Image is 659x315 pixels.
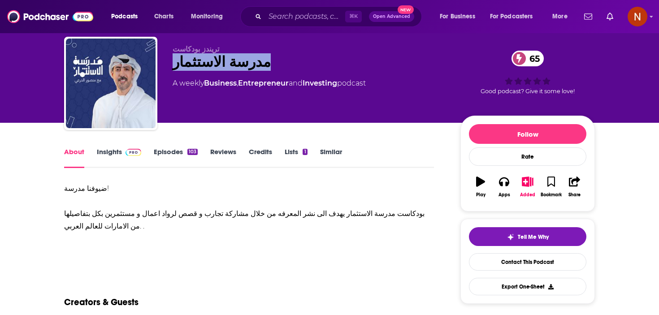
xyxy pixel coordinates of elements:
[303,149,307,155] div: 1
[520,51,544,66] span: 65
[66,39,156,128] img: مدرسة الاستثمار
[249,147,272,168] a: Credits
[469,227,586,246] button: tell me why sparkleTell Me Why
[187,149,198,155] div: 103
[64,147,84,168] a: About
[64,297,139,308] h2: Creators & Guests
[97,147,141,168] a: InsightsPodchaser Pro
[434,9,486,24] button: open menu
[469,171,492,203] button: Play
[603,9,617,24] a: Show notifications dropdown
[469,147,586,166] div: Rate
[541,192,562,198] div: Bookmark
[249,6,430,27] div: Search podcasts, credits, & more...
[173,78,366,89] div: A weekly podcast
[185,9,234,24] button: open menu
[154,10,173,23] span: Charts
[373,14,410,19] span: Open Advanced
[516,171,539,203] button: Added
[64,182,434,233] div: ضيوفنا مدرسة! بودكاست مدرسة الاستثمار يهدف الى نشر المعرفه من خلال مشاركة تجارب و قصص لرواد اعمال...
[237,79,238,87] span: ,
[154,147,198,168] a: Episodes103
[484,9,546,24] button: open menu
[481,88,575,95] span: Good podcast? Give it some love!
[563,171,586,203] button: Share
[628,7,647,26] span: Logged in as AdelNBM
[238,79,289,87] a: Entrepreneur
[476,192,486,198] div: Play
[460,45,595,100] div: 65Good podcast? Give it some love!
[111,10,138,23] span: Podcasts
[581,9,596,24] a: Show notifications dropdown
[369,11,414,22] button: Open AdvancedNew
[303,79,337,87] a: Investing
[552,10,568,23] span: More
[285,147,307,168] a: Lists1
[126,149,141,156] img: Podchaser Pro
[7,8,93,25] img: Podchaser - Follow, Share and Rate Podcasts
[210,147,236,168] a: Reviews
[440,10,475,23] span: For Business
[469,253,586,271] a: Contact This Podcast
[499,192,510,198] div: Apps
[148,9,179,24] a: Charts
[173,45,219,53] span: تريندز بودكاست
[105,9,149,24] button: open menu
[546,9,579,24] button: open menu
[628,7,647,26] img: User Profile
[398,5,414,14] span: New
[469,124,586,144] button: Follow
[320,147,342,168] a: Similar
[289,79,303,87] span: and
[628,7,647,26] button: Show profile menu
[568,192,581,198] div: Share
[469,278,586,295] button: Export One-Sheet
[539,171,563,203] button: Bookmark
[265,9,345,24] input: Search podcasts, credits, & more...
[204,79,237,87] a: Business
[507,233,514,241] img: tell me why sparkle
[512,51,544,66] a: 65
[191,10,223,23] span: Monitoring
[490,10,533,23] span: For Podcasters
[345,11,362,22] span: ⌘ K
[492,171,516,203] button: Apps
[518,233,549,241] span: Tell Me Why
[520,192,535,198] div: Added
